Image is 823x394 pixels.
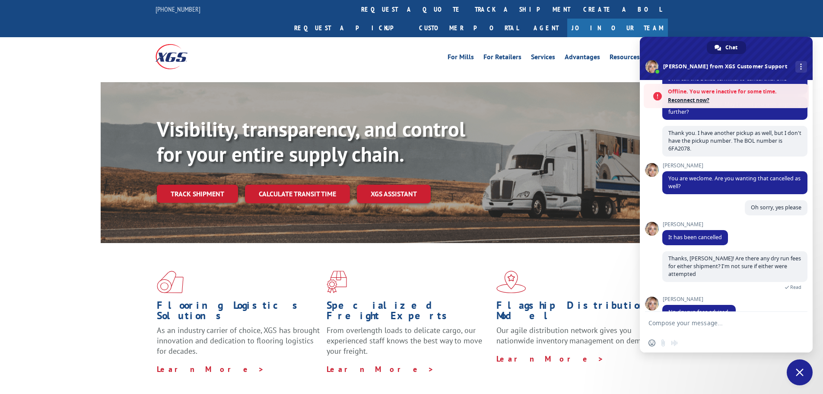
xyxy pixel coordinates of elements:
[156,5,200,13] a: [PHONE_NUMBER]
[662,296,736,302] span: [PERSON_NAME]
[157,185,238,203] a: Track shipment
[668,75,787,90] span: I will call the Dallas terminal to cancel this. One moment
[668,87,804,96] span: Offline. You were inactive for some time.
[327,325,490,364] p: From overlength loads to delicate cargo, our experienced staff knows the best way to move your fr...
[245,185,350,203] a: Calculate transit time
[496,325,655,346] span: Our agile distribution network gives you nationwide inventory management on demand.
[610,54,640,63] a: Resources
[668,129,801,152] span: Thank you. I have another pickup as well, but I don't have the pickup number. The BOL number is 6...
[725,41,737,54] span: Chat
[707,41,746,54] div: Chat
[157,271,184,293] img: xgs-icon-total-supply-chain-intelligence-red
[496,271,526,293] img: xgs-icon-flagship-distribution-model-red
[668,175,801,190] span: You are weclome. Are you wanting that cancelled as well?
[157,364,264,374] a: Learn More >
[357,185,431,203] a: XGS ASSISTANT
[668,308,730,316] span: Np dry run fees advised.
[157,300,320,325] h1: Flooring Logistics Solutions
[790,284,801,290] span: Read
[288,19,413,37] a: Request a pickup
[648,319,785,327] textarea: Compose your message...
[525,19,567,37] a: Agent
[662,163,807,169] span: [PERSON_NAME]
[668,96,804,105] span: Reconnect now?
[496,300,660,325] h1: Flagship Distribution Model
[448,54,474,63] a: For Mills
[157,325,320,356] span: As an industry carrier of choice, XGS has brought innovation and dedication to flooring logistics...
[531,54,555,63] a: Services
[496,354,604,364] a: Learn More >
[413,19,525,37] a: Customer Portal
[327,364,434,374] a: Learn More >
[795,61,807,73] div: More channels
[648,340,655,346] span: Insert an emoji
[662,221,728,227] span: [PERSON_NAME]
[668,255,801,278] span: Thanks, [PERSON_NAME]! Are there any dry run fees for either shipment? I'm not sure if either wer...
[327,271,347,293] img: xgs-icon-focused-on-flooring-red
[751,204,801,211] span: Oh sorry, yes please
[327,300,490,325] h1: Specialized Freight Experts
[565,54,600,63] a: Advantages
[567,19,668,37] a: Join Our Team
[157,115,465,167] b: Visibility, transparency, and control for your entire supply chain.
[787,359,813,385] div: Close chat
[483,54,521,63] a: For Retailers
[668,234,722,241] span: It has been cancelled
